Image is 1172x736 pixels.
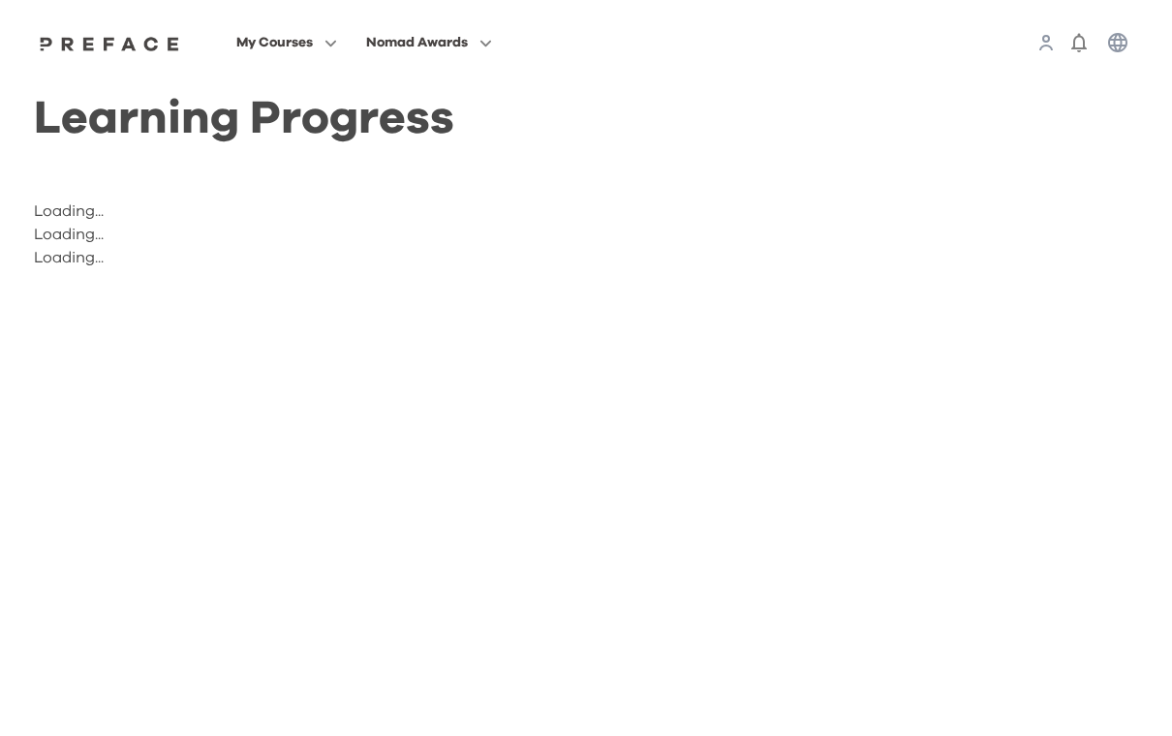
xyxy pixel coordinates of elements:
span: Nomad Awards [366,31,468,54]
span: My Courses [236,31,313,54]
img: Preface Logo [35,36,184,51]
p: Loading... [34,199,752,223]
h1: Learning Progress [34,108,752,130]
button: My Courses [231,30,343,55]
p: Loading... [34,223,752,246]
p: Loading... [34,246,752,269]
button: Nomad Awards [360,30,498,55]
a: Preface Logo [35,35,184,50]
